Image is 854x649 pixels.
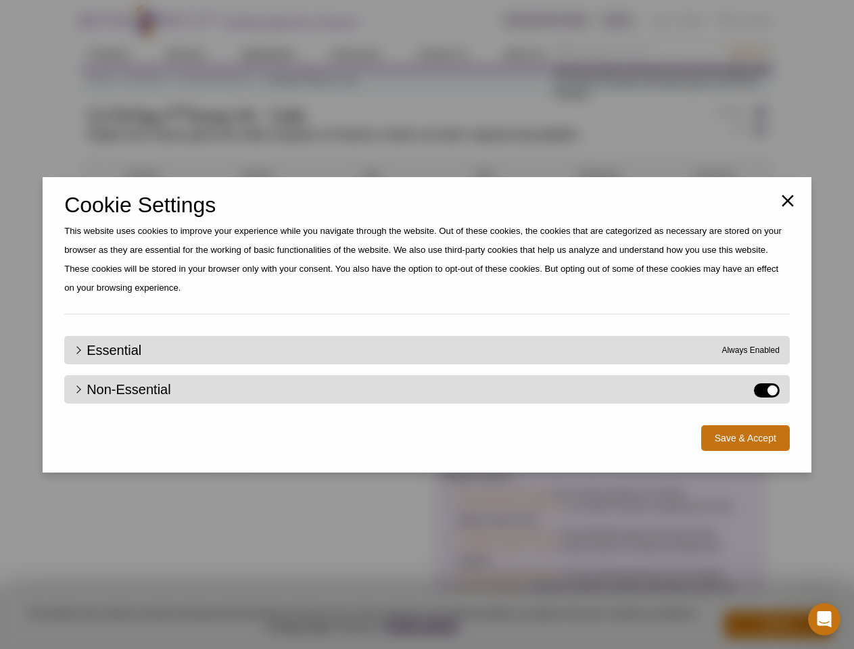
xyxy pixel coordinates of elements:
[74,344,141,356] a: Essential
[64,222,790,297] p: This website uses cookies to improve your experience while you navigate through the website. Out ...
[64,199,790,211] h2: Cookie Settings
[808,603,840,635] iframe: Intercom live chat
[701,425,790,451] button: Save & Accept
[721,344,779,356] span: Always Enabled
[74,383,171,395] a: Non-Essential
